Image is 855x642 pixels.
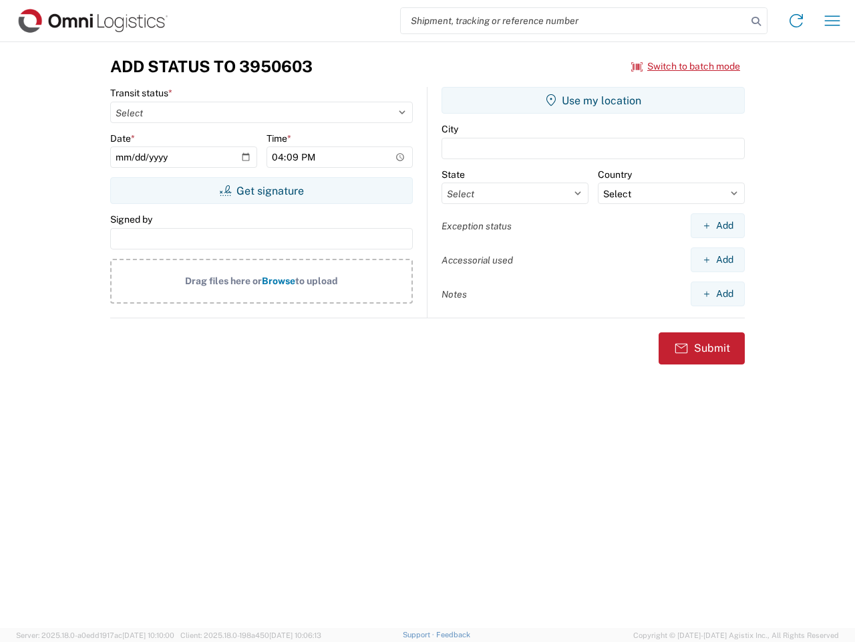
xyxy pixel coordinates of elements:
[122,631,174,639] span: [DATE] 10:10:00
[295,276,338,286] span: to upload
[267,132,291,144] label: Time
[442,288,467,300] label: Notes
[16,631,174,639] span: Server: 2025.18.0-a0edd1917ac
[180,631,321,639] span: Client: 2025.18.0-198a450
[442,169,465,181] label: State
[262,276,295,286] span: Browse
[442,123,458,135] label: City
[633,629,839,641] span: Copyright © [DATE]-[DATE] Agistix Inc., All Rights Reserved
[110,87,172,99] label: Transit status
[269,631,321,639] span: [DATE] 10:06:13
[442,87,745,114] button: Use my location
[403,631,436,639] a: Support
[691,247,745,272] button: Add
[185,276,262,286] span: Drag files here or
[436,631,470,639] a: Feedback
[598,169,632,181] label: Country
[691,213,745,238] button: Add
[691,282,745,306] button: Add
[401,8,747,33] input: Shipment, tracking or reference number
[442,220,512,232] label: Exception status
[110,132,135,144] label: Date
[110,57,313,76] h3: Add Status to 3950603
[442,254,513,266] label: Accessorial used
[659,332,745,364] button: Submit
[110,213,152,225] label: Signed by
[110,177,413,204] button: Get signature
[631,56,740,78] button: Switch to batch mode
